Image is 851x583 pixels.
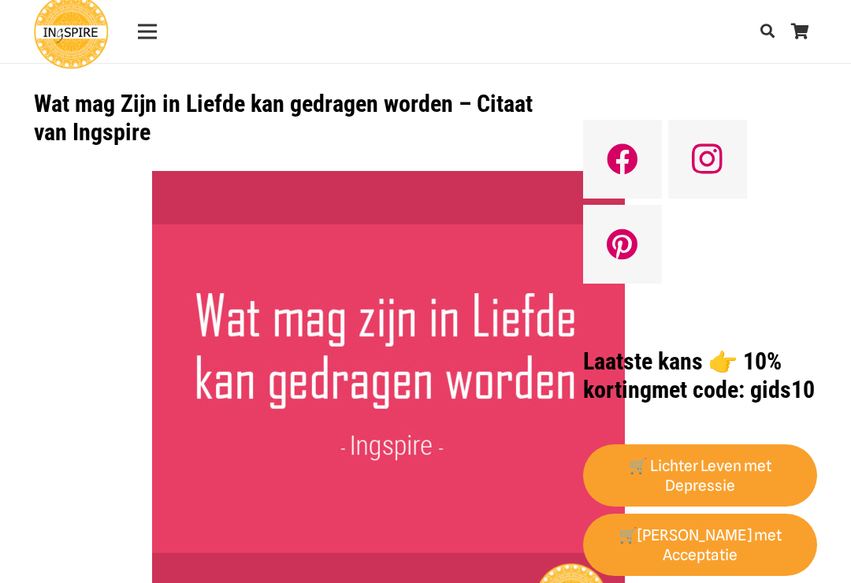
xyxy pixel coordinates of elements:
[668,120,747,199] a: Instagram
[583,514,818,577] a: 🛒[PERSON_NAME] met Acceptatie
[583,120,662,199] a: Facebook
[619,526,782,564] strong: 🛒[PERSON_NAME] met Acceptatie
[127,12,167,51] a: Menu
[583,347,782,403] strong: Laatste kans 👉 10% korting
[752,13,783,50] a: Zoeken
[583,444,818,507] a: 🛒 Lichter Leven met Depressie
[34,90,543,147] h1: Wat mag Zijn in Liefde kan gedragen worden – Citaat van Ingspire
[629,457,771,495] strong: 🛒 Lichter Leven met Depressie
[583,347,818,404] h1: met code: gids10
[583,205,662,284] a: Pinterest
